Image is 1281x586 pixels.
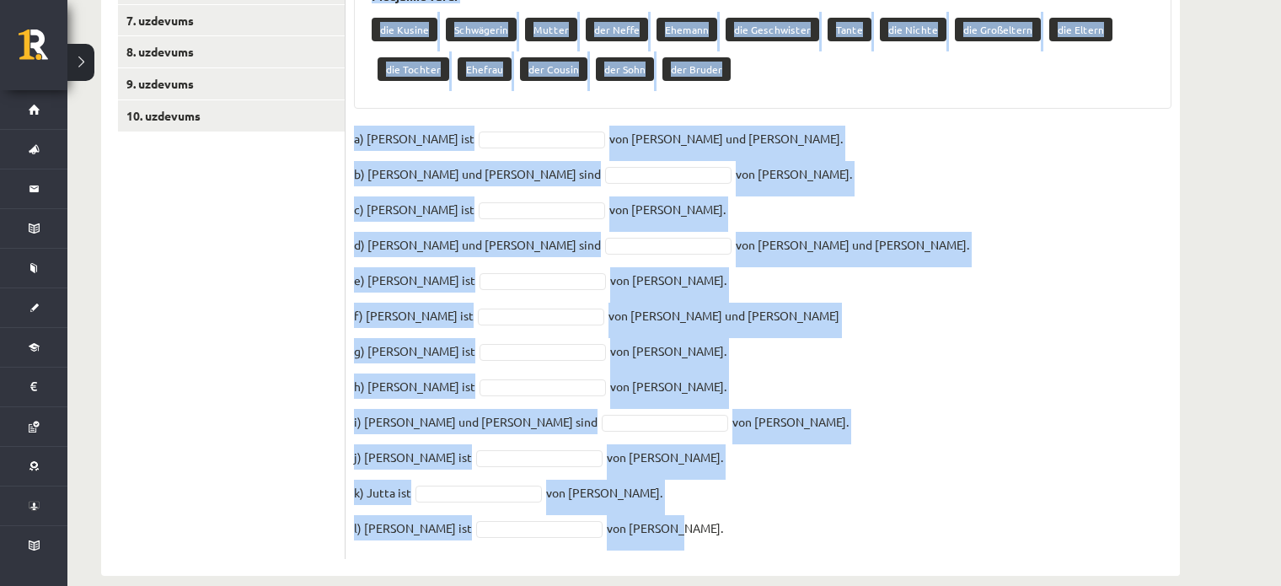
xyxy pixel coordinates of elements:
p: e) [PERSON_NAME] ist [354,267,475,293]
a: 9. uzdevums [118,68,345,99]
p: g) [PERSON_NAME] ist [354,338,475,363]
p: die Kusine [372,18,437,41]
p: die Großeltern [955,18,1041,41]
p: c) [PERSON_NAME] ist [354,196,474,222]
a: 8. uzdevums [118,36,345,67]
p: Schwägerin [446,18,517,41]
p: l) [PERSON_NAME] ist [354,515,472,540]
p: Tante [828,18,871,41]
a: 7. uzdevums [118,5,345,36]
fieldset: von [PERSON_NAME] und [PERSON_NAME]. von [PERSON_NAME]. von [PERSON_NAME]. von [PERSON_NAME] und ... [354,126,1171,551]
p: k) Jutta ist [354,480,411,505]
p: d) [PERSON_NAME] und [PERSON_NAME] sind [354,232,601,257]
p: b) [PERSON_NAME] und [PERSON_NAME] sind [354,161,601,186]
p: die Tochter [378,57,449,81]
a: 10. uzdevums [118,100,345,132]
p: die Nichte [880,18,946,41]
p: Mutter [525,18,577,41]
p: der Cousin [520,57,587,81]
p: f) [PERSON_NAME] ist [354,303,474,328]
p: i) [PERSON_NAME] und [PERSON_NAME] sind [354,409,598,434]
p: Ehemann [657,18,717,41]
a: Rīgas 1. Tālmācības vidusskola [19,30,67,72]
p: Ehefrau [458,57,512,81]
p: die Eltern [1049,18,1112,41]
p: der Sohn [596,57,654,81]
p: a) [PERSON_NAME] ist [354,126,474,151]
p: der Neffe [586,18,648,41]
p: der Bruder [662,57,731,81]
p: j) [PERSON_NAME] ist [354,444,472,470]
p: h) [PERSON_NAME] ist [354,374,475,399]
p: die Geschwister [726,18,819,41]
